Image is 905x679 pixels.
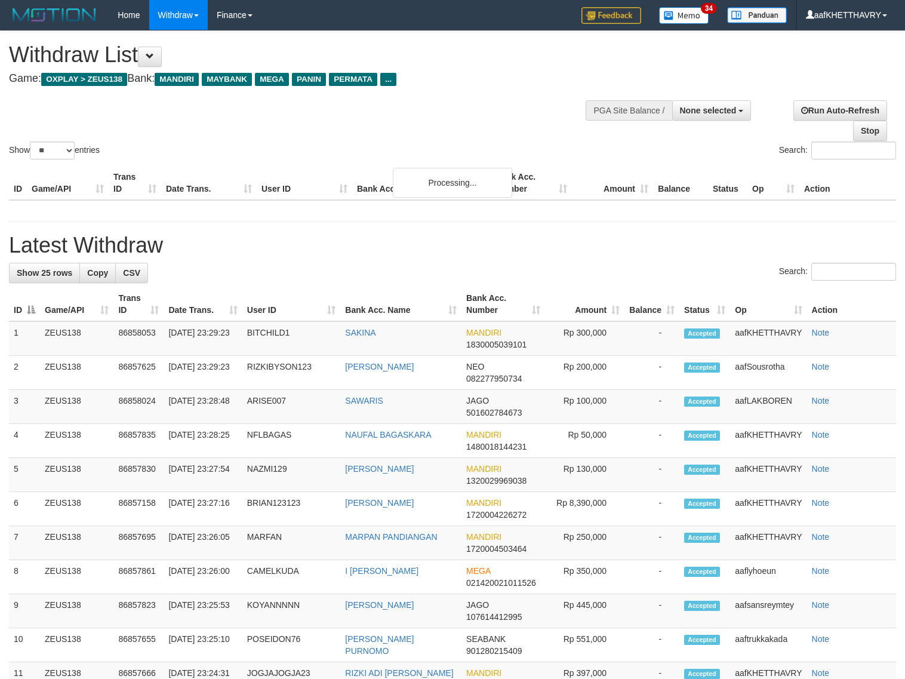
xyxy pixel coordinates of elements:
[113,424,164,458] td: 86857835
[9,526,40,560] td: 7
[684,635,720,645] span: Accepted
[730,526,807,560] td: aafKHETTHAVRY
[624,594,679,628] td: -
[624,458,679,492] td: -
[466,544,527,554] span: Copy 1720004503464 to clipboard
[545,390,624,424] td: Rp 100,000
[242,594,341,628] td: KOYANNNNN
[747,166,799,200] th: Op
[164,458,242,492] td: [DATE] 23:27:54
[730,560,807,594] td: aaflyhoeun
[812,668,830,678] a: Note
[624,526,679,560] td: -
[545,356,624,390] td: Rp 200,000
[292,73,326,86] span: PANIN
[9,458,40,492] td: 5
[40,492,113,526] td: ZEUS138
[87,268,108,278] span: Copy
[113,287,164,321] th: Trans ID: activate to sort column ascending
[27,166,109,200] th: Game/API
[113,321,164,356] td: 86858053
[730,594,807,628] td: aafsansreymtey
[624,424,679,458] td: -
[345,668,453,678] a: RIZKI ADI [PERSON_NAME]
[812,498,830,508] a: Note
[466,464,501,474] span: MANDIRI
[9,166,27,200] th: ID
[9,356,40,390] td: 2
[113,628,164,662] td: 86857655
[40,628,113,662] td: ZEUS138
[352,166,491,200] th: Bank Acc. Name
[684,533,720,543] span: Accepted
[164,356,242,390] td: [DATE] 23:29:23
[799,166,896,200] th: Action
[40,560,113,594] td: ZEUS138
[807,287,896,321] th: Action
[624,492,679,526] td: -
[684,431,720,441] span: Accepted
[545,287,624,321] th: Amount: activate to sort column ascending
[730,492,807,526] td: aafKHETTHAVRY
[345,600,414,610] a: [PERSON_NAME]
[653,166,708,200] th: Balance
[466,566,490,576] span: MEGA
[113,492,164,526] td: 86857158
[812,430,830,440] a: Note
[9,142,100,159] label: Show entries
[9,390,40,424] td: 3
[812,328,830,337] a: Note
[812,566,830,576] a: Note
[672,100,752,121] button: None selected
[113,356,164,390] td: 86857625
[545,594,624,628] td: Rp 445,000
[545,560,624,594] td: Rp 350,000
[345,328,375,337] a: SAKINA
[340,287,461,321] th: Bank Acc. Name: activate to sort column ascending
[115,263,148,283] a: CSV
[242,287,341,321] th: User ID: activate to sort column ascending
[113,390,164,424] td: 86858024
[812,532,830,542] a: Note
[679,287,730,321] th: Status: activate to sort column ascending
[684,465,720,475] span: Accepted
[812,362,830,371] a: Note
[242,628,341,662] td: POSEIDON76
[113,526,164,560] td: 86857695
[461,287,545,321] th: Bank Acc. Number: activate to sort column ascending
[812,600,830,610] a: Note
[812,396,830,405] a: Note
[466,668,501,678] span: MANDIRI
[684,328,720,339] span: Accepted
[41,73,127,86] span: OXPLAY > ZEUS138
[779,142,896,159] label: Search:
[779,263,896,281] label: Search:
[9,321,40,356] td: 1
[164,594,242,628] td: [DATE] 23:25:53
[40,356,113,390] td: ZEUS138
[255,73,289,86] span: MEGA
[659,7,709,24] img: Button%20Memo.svg
[40,594,113,628] td: ZEUS138
[624,628,679,662] td: -
[161,166,257,200] th: Date Trans.
[572,166,653,200] th: Amount
[17,268,72,278] span: Show 25 rows
[164,321,242,356] td: [DATE] 23:29:23
[164,560,242,594] td: [DATE] 23:26:00
[329,73,377,86] span: PERMATA
[545,628,624,662] td: Rp 551,000
[123,268,140,278] span: CSV
[811,142,896,159] input: Search:
[9,43,592,67] h1: Withdraw List
[345,396,383,405] a: SAWARIS
[380,73,396,86] span: ...
[812,464,830,474] a: Note
[9,233,896,257] h1: Latest Withdraw
[40,287,113,321] th: Game/API: activate to sort column ascending
[730,458,807,492] td: aafKHETTHAVRY
[40,390,113,424] td: ZEUS138
[730,390,807,424] td: aafLAKBOREN
[466,340,527,349] span: Copy 1830005039101 to clipboard
[242,424,341,458] td: NFLBAGAS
